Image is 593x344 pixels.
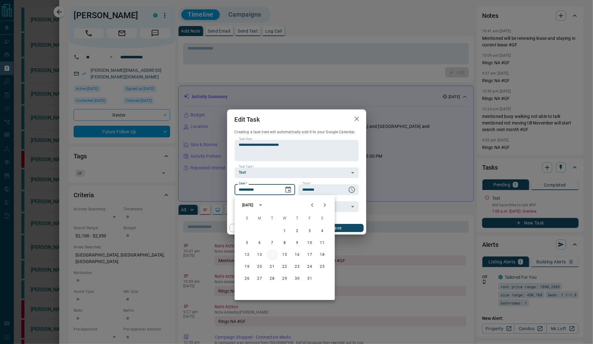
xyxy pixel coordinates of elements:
[292,237,303,249] button: 9
[267,273,278,284] button: 28
[279,225,290,237] button: 1
[317,237,328,249] button: 11
[239,182,247,186] label: Date
[319,199,331,211] button: Next month
[304,237,315,249] button: 10
[279,261,290,273] button: 22
[242,212,253,225] span: Sunday
[254,237,265,249] button: 6
[279,237,290,249] button: 8
[279,249,290,261] button: 15
[239,137,252,141] label: Task Note
[279,212,290,225] span: Wednesday
[292,212,303,225] span: Thursday
[235,167,359,178] div: Text
[292,249,303,261] button: 16
[317,249,328,261] button: 18
[267,261,278,273] button: 21
[267,237,278,249] button: 7
[227,109,267,130] h2: Edit Task
[304,261,315,273] button: 24
[267,249,278,261] button: 14
[346,183,358,196] button: Choose time, selected time is 7:00 AM
[292,261,303,273] button: 23
[306,199,319,211] button: Previous month
[242,237,253,249] button: 5
[282,183,294,196] button: Choose date, selected date is Oct 14, 2025
[239,165,254,169] label: Task Type
[304,225,315,237] button: 3
[254,249,265,261] button: 13
[242,249,253,261] button: 12
[317,212,328,225] span: Saturday
[304,249,315,261] button: 17
[317,261,328,273] button: 25
[242,261,253,273] button: 19
[317,225,328,237] button: 4
[279,273,290,284] button: 29
[254,273,265,284] button: 27
[254,261,265,273] button: 20
[310,224,363,232] button: Save
[254,212,265,225] span: Monday
[255,200,266,210] button: calendar view is open, switch to year view
[292,273,303,284] button: 30
[304,212,315,225] span: Friday
[230,224,283,232] button: Cancel
[304,273,315,284] button: 31
[267,212,278,225] span: Tuesday
[242,202,253,208] div: [DATE]
[235,130,359,135] p: Creating a task here will automatically add it to your Google Calendar.
[292,225,303,237] button: 2
[303,182,311,186] label: Time
[242,273,253,284] button: 26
